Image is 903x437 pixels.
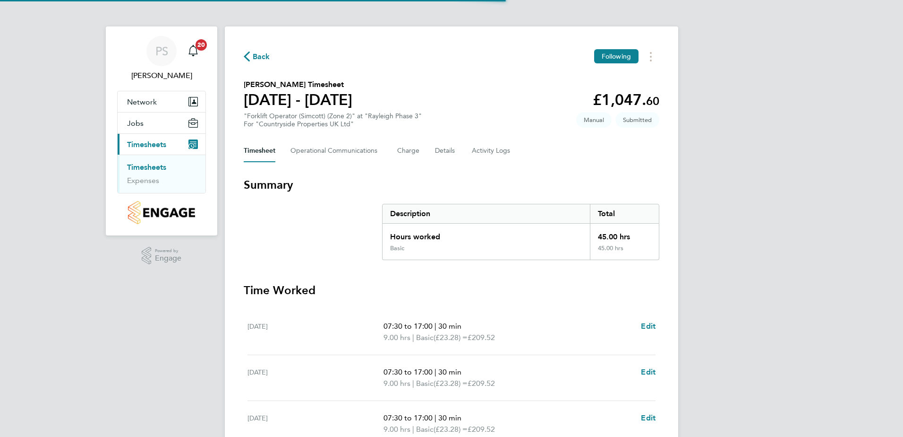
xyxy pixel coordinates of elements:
[416,424,434,435] span: Basic
[244,140,275,162] button: Timesheet
[117,36,206,81] a: PS[PERSON_NAME]
[590,245,659,260] div: 45.00 hrs
[434,367,436,376] span: |
[127,119,144,128] span: Jobs
[382,204,659,260] div: Summary
[106,26,217,236] nav: Main navigation
[127,176,159,185] a: Expenses
[383,333,410,342] span: 9.00 hrs
[290,140,382,162] button: Operational Communications
[118,155,205,193] div: Timesheets
[127,163,166,172] a: Timesheets
[434,379,468,388] span: (£23.28) =
[247,412,383,435] div: [DATE]
[646,94,659,108] span: 60
[576,112,612,128] span: This timesheet was manually created.
[468,379,495,388] span: £209.52
[383,425,410,434] span: 9.00 hrs
[244,177,659,192] h3: Summary
[416,332,434,343] span: Basic
[472,140,511,162] button: Activity Logs
[397,140,420,162] button: Charge
[383,413,433,422] span: 07:30 to 17:00
[117,70,206,81] span: Paul Stern
[118,134,205,155] button: Timesheets
[434,425,468,434] span: (£23.28) =
[641,367,656,378] a: Edit
[438,322,461,331] span: 30 min
[641,321,656,332] a: Edit
[438,413,461,422] span: 30 min
[117,201,206,224] a: Go to home page
[118,113,205,133] button: Jobs
[244,90,352,109] h1: [DATE] - [DATE]
[383,367,433,376] span: 07:30 to 17:00
[155,45,168,57] span: PS
[641,412,656,424] a: Edit
[244,51,270,62] button: Back
[412,333,414,342] span: |
[244,120,422,128] div: For "Countryside Properties UK Ltd"
[244,79,352,90] h2: [PERSON_NAME] Timesheet
[383,204,590,223] div: Description
[127,97,157,106] span: Network
[412,425,414,434] span: |
[118,91,205,112] button: Network
[434,413,436,422] span: |
[641,322,656,331] span: Edit
[615,112,659,128] span: This timesheet is Submitted.
[142,247,182,265] a: Powered byEngage
[128,201,195,224] img: countryside-properties-logo-retina.png
[434,322,436,331] span: |
[641,413,656,422] span: Edit
[383,379,410,388] span: 9.00 hrs
[390,245,404,252] div: Basic
[383,322,433,331] span: 07:30 to 17:00
[594,49,639,63] button: Following
[590,224,659,245] div: 45.00 hrs
[253,51,270,62] span: Back
[247,367,383,389] div: [DATE]
[244,283,659,298] h3: Time Worked
[434,333,468,342] span: (£23.28) =
[155,247,181,255] span: Powered by
[196,39,207,51] span: 20
[642,49,659,64] button: Timesheets Menu
[593,91,659,109] app-decimal: £1,047.
[416,378,434,389] span: Basic
[435,140,457,162] button: Details
[127,140,166,149] span: Timesheets
[602,52,631,61] span: Following
[247,321,383,343] div: [DATE]
[590,204,659,223] div: Total
[468,425,495,434] span: £209.52
[438,367,461,376] span: 30 min
[412,379,414,388] span: |
[155,254,181,262] span: Engage
[244,112,422,128] div: "Forklift Operator (Simcott) (Zone 2)" at "Rayleigh Phase 3"
[383,224,590,245] div: Hours worked
[641,367,656,376] span: Edit
[468,333,495,342] span: £209.52
[184,36,203,66] a: 20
